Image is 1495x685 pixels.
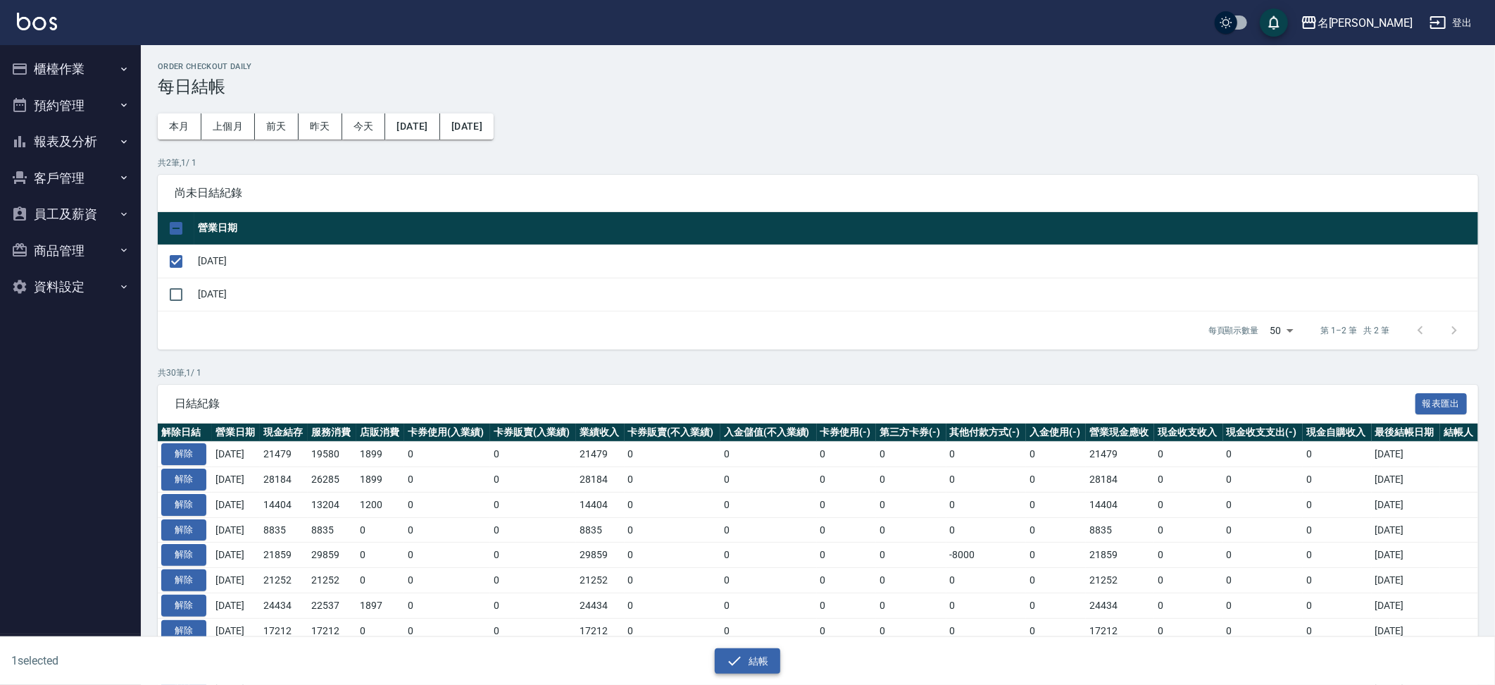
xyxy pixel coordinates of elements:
td: 21479 [1086,442,1154,467]
td: 0 [404,492,490,517]
td: 0 [490,517,576,543]
td: [DATE] [212,492,260,517]
p: 共 2 筆, 1 / 1 [158,156,1478,169]
td: 17212 [1086,618,1154,643]
td: 0 [1026,492,1086,517]
td: 0 [1303,568,1371,593]
h3: 每日結帳 [158,77,1478,97]
td: 0 [1026,517,1086,543]
p: 共 30 筆, 1 / 1 [158,366,1478,379]
button: 預約管理 [6,87,135,124]
button: 本月 [158,113,201,140]
td: [DATE] [1372,467,1440,493]
a: 報表匯出 [1415,396,1468,409]
button: 解除 [161,494,206,516]
td: 8835 [308,517,356,543]
td: 0 [720,568,817,593]
td: 0 [1303,618,1371,643]
td: 0 [1026,442,1086,467]
td: 1897 [356,593,404,618]
td: 1200 [356,492,404,517]
button: 結帳 [715,648,780,674]
td: 0 [356,618,404,643]
button: 前天 [255,113,299,140]
td: 19580 [308,442,356,467]
td: 21479 [260,442,308,467]
th: 第三方卡券(-) [876,424,946,442]
h2: Order checkout daily [158,62,1478,71]
td: 0 [946,568,1027,593]
td: [DATE] [212,467,260,493]
td: 0 [1154,467,1222,493]
h6: 1 selected [11,652,371,669]
div: 50 [1265,311,1299,350]
button: 解除 [161,519,206,541]
td: 0 [720,442,817,467]
td: [DATE] [212,593,260,618]
td: 0 [625,467,721,493]
td: 0 [404,568,490,593]
td: -8000 [946,543,1027,568]
td: 17212 [308,618,356,643]
span: 尚未日結紀錄 [175,186,1461,200]
td: 0 [876,517,946,543]
button: 解除 [161,569,206,591]
td: 0 [720,492,817,517]
button: 資料設定 [6,269,135,305]
td: [DATE] [194,245,1478,278]
td: 0 [404,543,490,568]
td: 24434 [576,593,624,618]
th: 店販消費 [356,424,404,442]
th: 營業日期 [212,424,260,442]
td: 0 [817,593,877,618]
td: 0 [817,568,877,593]
td: 22537 [308,593,356,618]
td: 0 [817,467,877,493]
td: 0 [817,517,877,543]
th: 營業日期 [194,212,1478,245]
td: 0 [1223,492,1303,517]
td: 0 [817,618,877,643]
div: 名[PERSON_NAME] [1318,14,1413,32]
td: 0 [1154,543,1222,568]
td: [DATE] [212,442,260,467]
td: 21859 [260,543,308,568]
td: 0 [1026,618,1086,643]
button: 客戶管理 [6,160,135,197]
button: 解除 [161,443,206,465]
th: 其他付款方式(-) [946,424,1027,442]
td: 14404 [576,492,624,517]
td: 0 [876,442,946,467]
td: 0 [1223,618,1303,643]
td: 17212 [260,618,308,643]
th: 卡券販賣(不入業績) [625,424,721,442]
td: 0 [817,492,877,517]
td: 28184 [576,467,624,493]
td: 0 [1303,543,1371,568]
th: 現金收支支出(-) [1223,424,1303,442]
td: 0 [876,618,946,643]
td: 0 [1223,442,1303,467]
td: [DATE] [1372,568,1440,593]
td: [DATE] [212,517,260,543]
td: 0 [404,593,490,618]
td: 1899 [356,442,404,467]
td: 21252 [576,568,624,593]
td: [DATE] [212,568,260,593]
td: [DATE] [1372,543,1440,568]
button: 商品管理 [6,233,135,269]
td: 0 [946,467,1027,493]
td: 0 [946,593,1027,618]
td: 0 [625,618,721,643]
td: 0 [404,442,490,467]
td: 0 [1223,517,1303,543]
th: 卡券販賣(入業績) [490,424,576,442]
p: 每頁顯示數量 [1208,324,1259,337]
button: save [1260,8,1288,37]
button: 櫃檯作業 [6,51,135,87]
td: 0 [625,543,721,568]
td: 0 [946,517,1027,543]
th: 卡券使用(入業績) [404,424,490,442]
button: 解除 [161,595,206,617]
button: 解除 [161,469,206,490]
